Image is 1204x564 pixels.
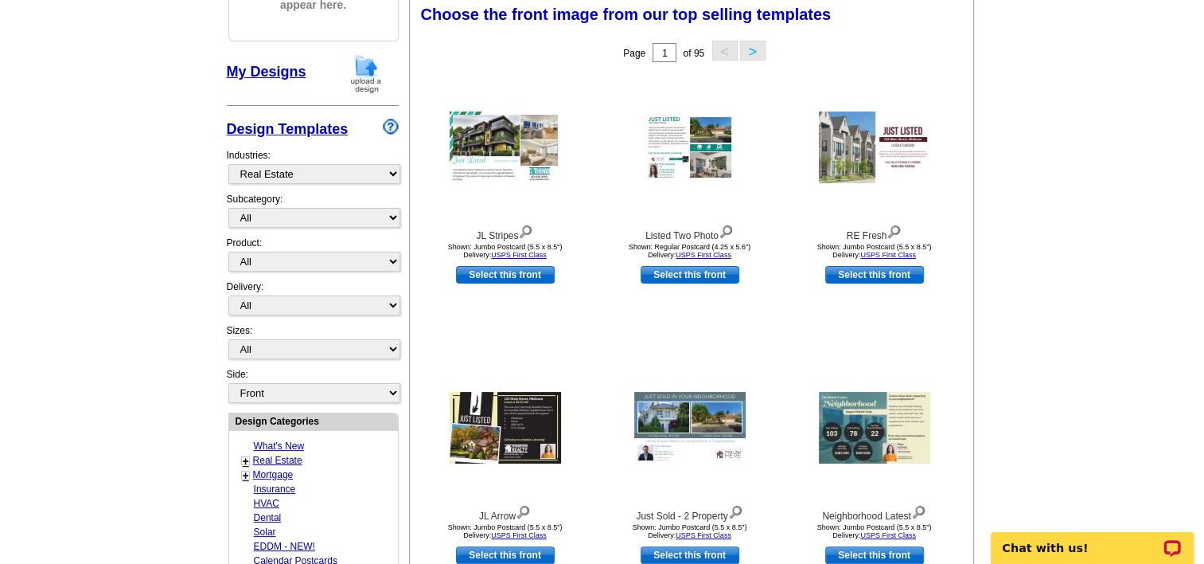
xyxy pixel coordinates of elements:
a: use this design [641,546,739,564]
a: use this design [456,266,555,284]
a: USPS First Class [676,251,731,259]
div: Shown: Jumbo Postcard (5.5 x 8.5") Delivery: [787,243,962,259]
a: USPS First Class [491,531,547,539]
div: Just Sold - 2 Property [602,502,777,523]
a: Dental [254,512,282,523]
img: view design details [516,502,531,519]
div: RE Fresh [787,221,962,243]
div: JL Stripes [418,221,593,243]
div: Neighborhood Latest [787,502,962,523]
a: use this design [641,266,739,284]
a: Real Estate [253,455,302,466]
img: RE Fresh [819,112,930,183]
a: USPS First Class [491,251,547,259]
img: Listed Two Photo [645,113,735,182]
a: Design Templates [227,121,349,137]
iframe: LiveChat chat widget [980,514,1204,564]
div: Side: [227,367,399,405]
a: Insurance [254,484,296,495]
img: Neighborhood Latest [819,392,930,464]
a: My Designs [227,64,306,80]
div: Product: [227,236,399,280]
img: view design details [911,502,926,519]
img: upload-design [345,53,387,94]
img: view design details [518,221,533,239]
a: + [243,455,249,468]
a: USPS First Class [860,251,916,259]
div: Shown: Jumbo Postcard (5.5 x 8.5") Delivery: [418,243,593,259]
div: Delivery: [227,280,399,323]
a: HVAC [254,498,279,509]
a: use this design [825,546,924,564]
a: USPS First Class [676,531,731,539]
span: Page [623,48,645,59]
img: Just Sold - 2 Property [634,392,746,464]
a: use this design [456,546,555,564]
div: Industries: [227,140,399,192]
img: JL Arrow [450,392,561,464]
a: use this design [825,266,924,284]
div: Subcategory: [227,192,399,236]
span: Choose the front image from our top selling templates [421,6,832,23]
div: Shown: Jumbo Postcard (5.5 x 8.5") Delivery: [787,523,962,539]
span: of 95 [683,48,704,59]
a: Solar [254,527,276,538]
a: EDDM - NEW! [254,541,315,552]
img: view design details [886,221,902,239]
div: Shown: Jumbo Postcard (5.5 x 8.5") Delivery: [418,523,593,539]
button: < [712,41,738,61]
img: design-wizard-help-icon.png [383,119,399,135]
a: What's New [254,441,305,452]
div: Sizes: [227,323,399,367]
button: > [740,41,766,61]
img: view design details [728,502,743,519]
div: Design Categories [229,413,398,429]
div: Shown: Regular Postcard (4.25 x 5.6") Delivery: [602,243,777,259]
div: JL Arrow [418,502,593,523]
img: view design details [719,221,734,239]
div: Shown: Jumbo Postcard (5.5 x 8.5") Delivery: [602,523,777,539]
a: Mortgage [253,469,294,480]
img: JL Stripes [450,112,561,183]
a: + [243,469,249,482]
a: USPS First Class [860,531,916,539]
div: Listed Two Photo [602,221,777,243]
